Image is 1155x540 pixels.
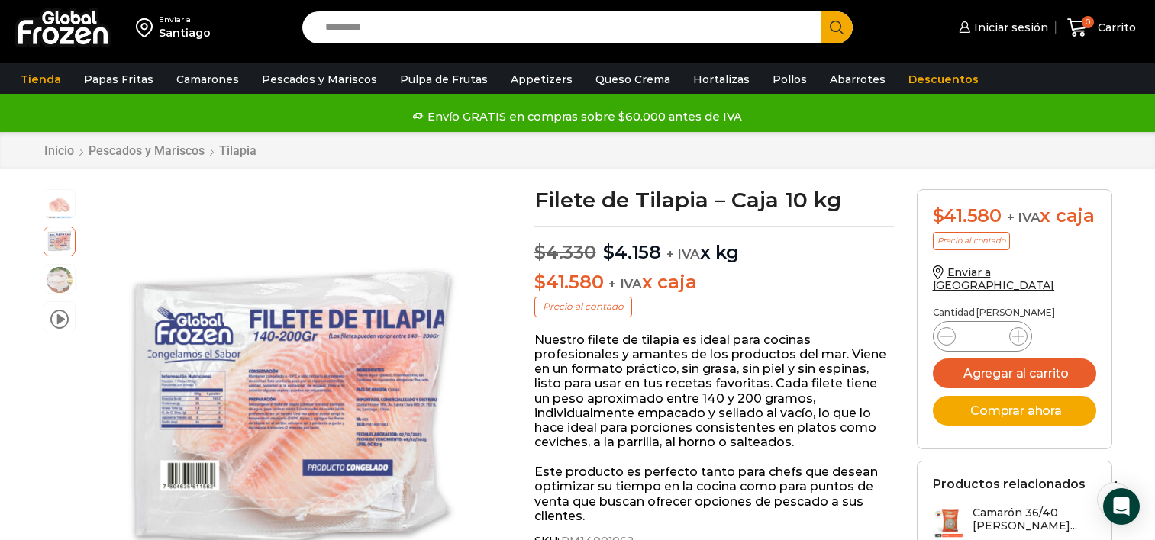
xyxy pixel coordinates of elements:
a: Inicio [44,143,75,158]
a: Enviar a [GEOGRAPHIC_DATA] [933,265,1055,292]
a: Tilapia [218,143,257,158]
button: Search button [821,11,853,43]
bdi: 41.580 [534,271,603,293]
img: address-field-icon.svg [136,14,159,40]
span: plato-tilapia [44,265,75,295]
button: Agregar al carrito [933,358,1096,388]
p: Cantidad [PERSON_NAME] [933,307,1096,318]
a: Appetizers [503,65,580,94]
span: + IVA [1007,210,1040,225]
a: Descuentos [901,65,986,94]
h3: Camarón 36/40 [PERSON_NAME]... [973,506,1096,532]
span: + IVA [608,276,642,291]
span: $ [534,271,546,293]
span: 0 [1082,16,1094,28]
input: Product quantity [968,326,997,347]
a: Papas Fritas [76,65,161,94]
div: Enviar a [159,14,211,25]
span: Carrito [1094,20,1136,35]
a: Queso Crema [588,65,678,94]
bdi: 4.158 [603,241,661,263]
p: Precio al contado [534,297,632,317]
nav: Breadcrumb [44,143,257,158]
div: Open Intercom Messenger [1103,488,1140,525]
button: Comprar ahora [933,396,1096,426]
a: Iniciar sesión [955,12,1048,43]
div: x caja [933,205,1096,227]
h1: Filete de Tilapia – Caja 10 kg [534,189,894,211]
a: Hortalizas [686,65,757,94]
a: 0 Carrito [1063,10,1140,46]
a: Pollos [765,65,815,94]
p: Precio al contado [933,232,1010,250]
p: Nuestro filete de tilapia es ideal para cocinas profesionales y amantes de los productos del mar.... [534,333,894,450]
bdi: 4.330 [534,241,596,263]
span: + IVA [666,246,700,262]
span: $ [534,241,546,263]
span: $ [933,204,944,227]
p: x caja [534,272,894,294]
a: Abarrotes [822,65,893,94]
h2: Productos relacionados [933,477,1086,491]
a: Pulpa de Frutas [392,65,495,94]
a: Tienda [13,65,69,94]
span: tilapia-filete [44,190,75,220]
a: Pescados y Mariscos [254,65,385,94]
a: Pescados y Mariscos [88,143,205,158]
span: Iniciar sesión [970,20,1048,35]
a: Camarón 36/40 [PERSON_NAME]... [933,506,1096,539]
div: Santiago [159,25,211,40]
bdi: 41.580 [933,204,1002,227]
span: tilapia-4 [44,225,75,256]
p: Este producto es perfecto tanto para chefs que desean optimizar su tiempo en la cocina como para ... [534,464,894,523]
a: Camarones [169,65,247,94]
p: x kg [534,226,894,264]
span: $ [603,241,615,263]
